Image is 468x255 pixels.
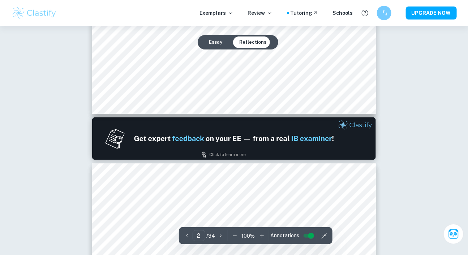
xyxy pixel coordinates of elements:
img: Ad [92,117,376,160]
button: UPGRADE NOW [406,7,457,20]
p: Exemplars [200,9,233,17]
a: Schools [333,9,353,17]
button: Help and Feedback [359,7,371,19]
button: Reflections [234,36,272,48]
img: Clastify logo [12,6,57,20]
p: 100 % [242,232,255,240]
button: Ask Clai [443,224,464,244]
button: Essay [203,36,228,48]
a: Tutoring [291,9,318,17]
h6: 『』 [380,9,388,17]
p: / 34 [207,232,215,240]
p: Review [248,9,272,17]
span: Annotations [271,232,300,239]
button: 『』 [377,6,391,20]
